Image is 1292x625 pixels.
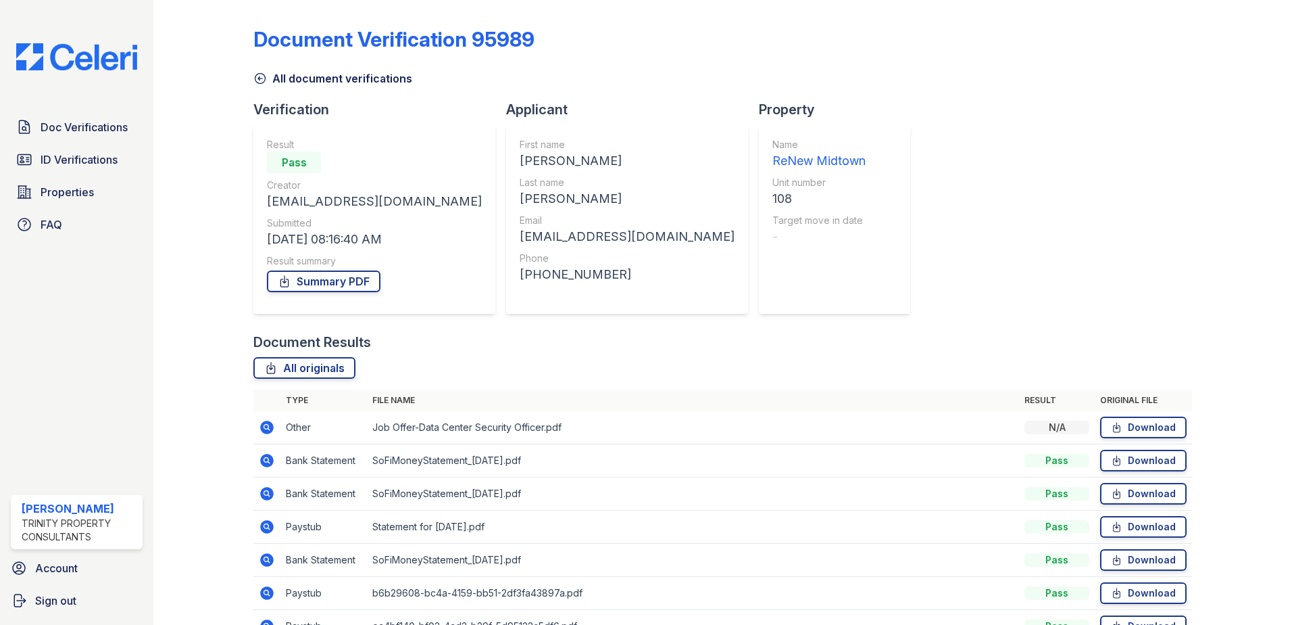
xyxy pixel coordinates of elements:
div: Last name [520,176,735,189]
div: Name [772,138,866,152]
td: SoFiMoneyStatement_[DATE].pdf [367,478,1019,511]
span: ID Verifications [41,152,118,168]
a: ID Verifications [11,146,143,173]
div: Property [759,100,921,119]
div: 108 [772,189,866,208]
div: Pass [1024,586,1089,600]
div: Verification [253,100,506,119]
div: Pass [1024,454,1089,467]
a: Doc Verifications [11,114,143,141]
th: Type [280,390,367,411]
a: FAQ [11,211,143,238]
div: Creator [267,179,482,192]
a: Summary PDF [267,271,380,292]
div: [EMAIL_ADDRESS][DOMAIN_NAME] [267,192,482,211]
th: Original file [1095,390,1192,411]
div: Submitted [267,216,482,230]
div: Email [520,214,735,227]
div: [PERSON_NAME] [22,501,137,517]
div: Pass [267,152,321,173]
div: Document Verification 95989 [253,27,535,51]
td: Other [280,411,367,444]
td: Bank Statement [280,444,367,478]
th: Result [1019,390,1095,411]
span: Properties [41,184,94,200]
a: Download [1100,582,1187,604]
td: Bank Statement [280,544,367,577]
span: FAQ [41,216,62,233]
div: First name [520,138,735,152]
td: SoFiMoneyStatement_[DATE].pdf [367,544,1019,577]
div: Unit number [772,176,866,189]
a: Properties [11,179,143,206]
div: Document Results [253,333,371,352]
div: [EMAIL_ADDRESS][DOMAIN_NAME] [520,227,735,246]
div: Target move in date [772,214,866,227]
div: Result [267,138,482,152]
div: [PERSON_NAME] [520,152,735,170]
a: Download [1100,450,1187,471]
td: Paystub [280,511,367,544]
div: Pass [1024,520,1089,534]
span: Account [35,560,78,576]
td: Paystub [280,577,367,610]
a: All originals [253,357,355,379]
div: Pass [1024,487,1089,501]
a: All document verifications [253,70,412,87]
td: Statement for [DATE].pdf [367,511,1019,544]
a: Name ReNew Midtown [772,138,866,170]
td: Job Offer-Data Center Security Officer.pdf [367,411,1019,444]
div: Result summary [267,254,482,268]
div: [DATE] 08:16:40 AM [267,230,482,249]
td: SoFiMoneyStatement_[DATE].pdf [367,444,1019,478]
div: [PHONE_NUMBER] [520,265,735,284]
div: - [772,227,866,246]
th: File name [367,390,1019,411]
div: Applicant [506,100,759,119]
td: Bank Statement [280,478,367,511]
a: Account [5,555,148,582]
a: Download [1100,549,1187,571]
div: Trinity Property Consultants [22,517,137,544]
img: CE_Logo_Blue-a8612792a0a2168367f1c8372b55b34899dd931a85d93a1a3d3e32e68fde9ad4.png [5,43,148,70]
div: [PERSON_NAME] [520,189,735,208]
span: Doc Verifications [41,119,128,135]
span: Sign out [35,593,76,609]
a: Sign out [5,587,148,614]
div: Pass [1024,553,1089,567]
a: Download [1100,483,1187,505]
a: Download [1100,417,1187,438]
a: Download [1100,516,1187,538]
td: b6b29608-bc4a-4159-bb51-2df3fa43897a.pdf [367,577,1019,610]
div: Phone [520,252,735,265]
div: ReNew Midtown [772,152,866,170]
div: N/A [1024,421,1089,434]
